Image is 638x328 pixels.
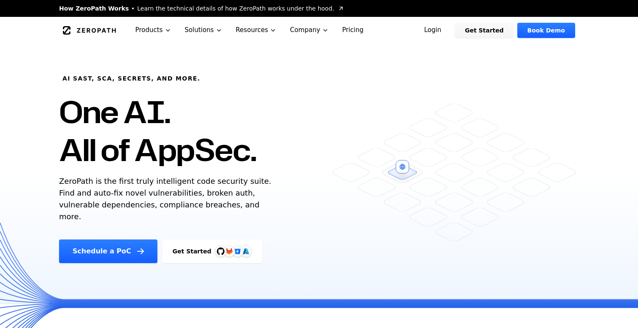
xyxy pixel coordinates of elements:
[243,248,249,255] img: Azure
[283,17,335,43] button: Company
[217,247,224,255] img: GitHub
[129,17,178,43] button: Products
[162,239,262,263] a: Get StartedGitHubGitLabAzure
[414,23,451,38] a: Login
[229,17,284,43] button: Resources
[137,4,334,13] span: Learn the technical details of how ZeroPath works under the hood.
[59,93,256,169] h1: One AI. All of AppSec.
[59,4,344,13] a: How ZeroPath WorksLearn the technical details of how ZeroPath works under the hood.
[49,17,589,43] nav: Global
[62,74,200,83] h6: AI SAST, SCA, Secrets, and more.
[455,23,514,38] a: Get Started
[517,23,575,38] a: Book Demo
[221,243,238,260] img: GitLab
[233,247,242,256] svg: Bitbucket
[59,4,129,13] span: How ZeroPath Works
[178,17,229,43] button: Solutions
[59,175,275,223] p: ZeroPath is the first truly intelligent code security suite. Find and auto-fix novel vulnerabilit...
[335,17,370,43] a: Pricing
[59,239,157,263] a: Schedule a PoC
